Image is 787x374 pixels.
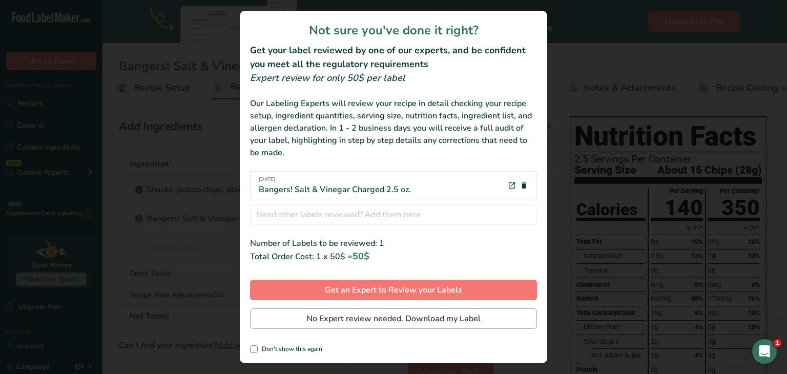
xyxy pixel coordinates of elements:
[306,313,481,325] span: No Expert review needed. Download my Label
[250,204,537,225] input: Need other labels reviewed? Add them here
[250,308,537,329] button: No Expert review needed. Download my Label
[258,345,322,353] span: Don't show this again
[250,21,537,39] h1: Not sure you've done it right?
[250,280,537,300] button: Get an Expert to Review your Labels
[353,250,369,262] span: 50$
[752,339,777,364] iframe: Intercom live chat
[773,339,781,347] span: 1
[250,71,537,85] div: Expert review for only 50$ per label
[259,176,411,183] span: [DATE]
[259,176,411,196] div: Bangers! Salt & Vinegar Charged 2.5 oz.
[250,237,537,250] div: Number of Labels to be reviewed: 1
[250,250,537,263] div: Total Order Cost: 1 x 50$ =
[250,97,537,159] div: Our Labeling Experts will review your recipe in detail checking your recipe setup, ingredient qua...
[250,44,537,71] h2: Get your label reviewed by one of our experts, and be confident you meet all the regulatory requi...
[325,284,462,296] span: Get an Expert to Review your Labels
